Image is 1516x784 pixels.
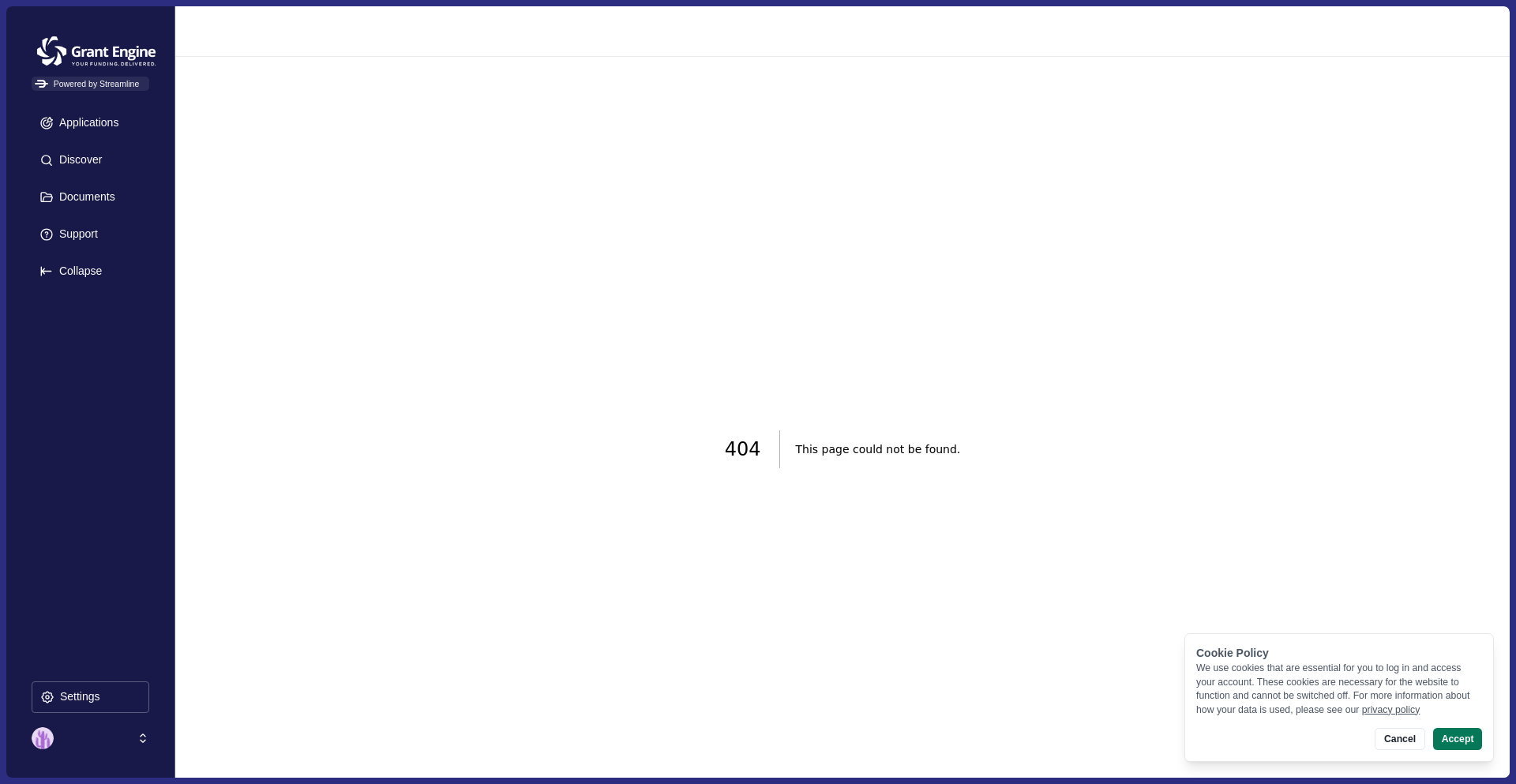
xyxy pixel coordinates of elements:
button: Settings [32,681,149,713]
img: profile picture [32,727,54,749]
button: Discover [32,144,149,176]
button: Documents [32,182,149,213]
span: Powered by Streamline [32,77,149,91]
p: Collapse [54,264,102,278]
p: Settings [54,690,100,703]
h1: 404 [725,430,780,468]
span: Cookie Policy [1196,647,1269,659]
img: Powered by Streamline Logo [35,80,48,88]
p: Documents [54,190,115,204]
button: Applications [32,107,149,139]
a: Grantengine Logo [32,32,149,49]
div: We use cookies that are essential for you to log in and access your account. These cookies are ne... [1196,662,1482,717]
p: Support [54,227,98,241]
button: Accept [1433,728,1482,750]
img: Grantengine Logo [32,32,161,71]
p: Applications [54,116,119,129]
a: privacy policy [1362,704,1420,715]
button: Expand [32,256,149,287]
h2: This page could not be found . [796,438,961,460]
p: Discover [54,153,102,167]
button: Cancel [1375,728,1424,750]
a: Settings [32,681,149,718]
button: Support [32,219,149,250]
